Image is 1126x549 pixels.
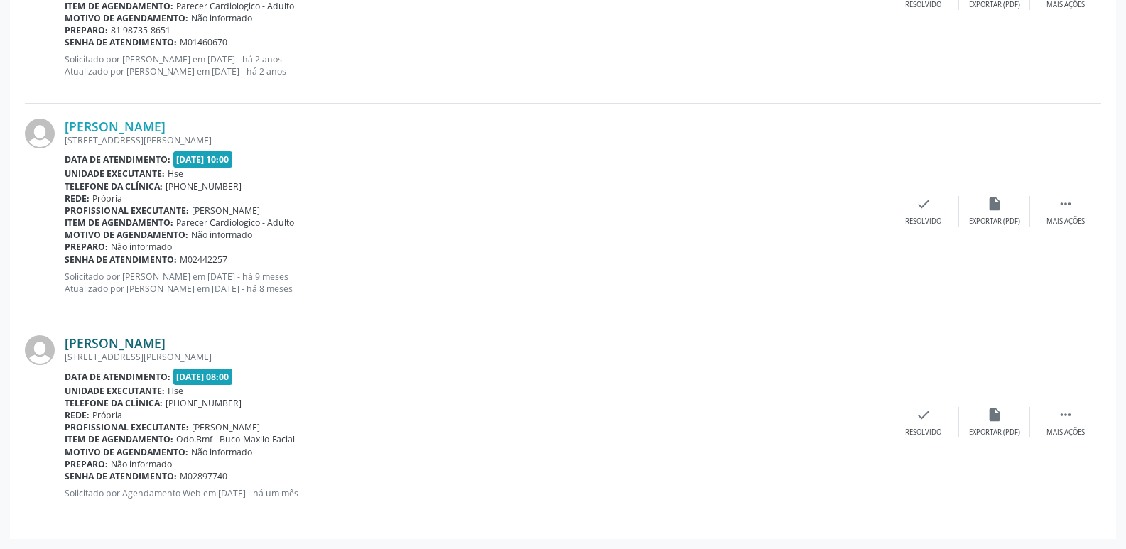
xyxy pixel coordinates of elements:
div: Resolvido [905,217,941,227]
b: Senha de atendimento: [65,36,177,48]
span: Parecer Cardiologico - Adulto [176,217,294,229]
span: [DATE] 08:00 [173,369,233,385]
div: Mais ações [1046,428,1085,437]
b: Item de agendamento: [65,217,173,229]
div: Mais ações [1046,217,1085,227]
b: Telefone da clínica: [65,397,163,409]
b: Telefone da clínica: [65,180,163,192]
span: Hse [168,168,183,180]
div: [STREET_ADDRESS][PERSON_NAME] [65,134,888,146]
b: Motivo de agendamento: [65,12,188,24]
b: Senha de atendimento: [65,470,177,482]
p: Solicitado por [PERSON_NAME] em [DATE] - há 2 anos Atualizado por [PERSON_NAME] em [DATE] - há 2 ... [65,53,888,77]
b: Profissional executante: [65,205,189,217]
b: Preparo: [65,458,108,470]
span: M02442257 [180,254,227,266]
span: [PHONE_NUMBER] [166,397,242,409]
i: check [916,196,931,212]
a: [PERSON_NAME] [65,119,166,134]
span: [PHONE_NUMBER] [166,180,242,192]
div: Exportar (PDF) [969,217,1020,227]
b: Item de agendamento: [65,433,173,445]
span: Não informado [111,458,172,470]
b: Unidade executante: [65,385,165,397]
div: Exportar (PDF) [969,428,1020,437]
span: Própria [92,192,122,205]
i: insert_drive_file [987,196,1002,212]
a: [PERSON_NAME] [65,335,166,351]
b: Data de atendimento: [65,371,170,383]
b: Unidade executante: [65,168,165,180]
span: 81 98735-8651 [111,24,170,36]
div: Resolvido [905,428,941,437]
img: img [25,119,55,148]
b: Data de atendimento: [65,153,170,165]
span: [DATE] 10:00 [173,151,233,168]
b: Rede: [65,192,90,205]
i:  [1058,196,1073,212]
i:  [1058,407,1073,423]
b: Motivo de agendamento: [65,229,188,241]
i: check [916,407,931,423]
p: Solicitado por Agendamento Web em [DATE] - há um mês [65,487,888,499]
span: Não informado [191,229,252,241]
span: Odo.Bmf - Buco-Maxilo-Facial [176,433,295,445]
span: [PERSON_NAME] [192,421,260,433]
span: Não informado [191,12,252,24]
b: Profissional executante: [65,421,189,433]
b: Preparo: [65,241,108,253]
b: Preparo: [65,24,108,36]
span: Hse [168,385,183,397]
span: M01460670 [180,36,227,48]
span: Própria [92,409,122,421]
div: [STREET_ADDRESS][PERSON_NAME] [65,351,888,363]
b: Senha de atendimento: [65,254,177,266]
b: Motivo de agendamento: [65,446,188,458]
p: Solicitado por [PERSON_NAME] em [DATE] - há 9 meses Atualizado por [PERSON_NAME] em [DATE] - há 8... [65,271,888,295]
span: M02897740 [180,470,227,482]
b: Rede: [65,409,90,421]
span: Não informado [191,446,252,458]
span: Não informado [111,241,172,253]
img: img [25,335,55,365]
span: [PERSON_NAME] [192,205,260,217]
i: insert_drive_file [987,407,1002,423]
